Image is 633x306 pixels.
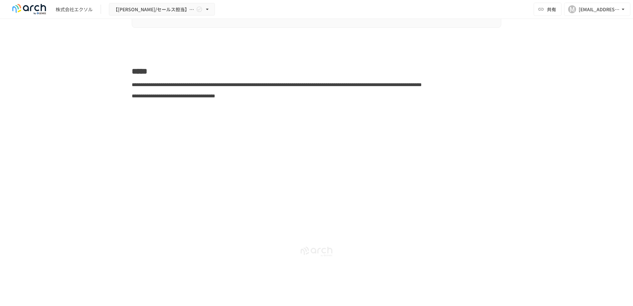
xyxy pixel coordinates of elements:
button: M[EMAIL_ADDRESS][DOMAIN_NAME] [564,3,630,16]
div: M [568,5,576,13]
div: [EMAIL_ADDRESS][DOMAIN_NAME] [579,5,620,14]
img: logo-default@2x-9cf2c760.svg [8,4,50,15]
span: 【[PERSON_NAME]/セールス担当】株式会社エクソル様_初期設定サポート [113,5,195,14]
button: 共有 [534,3,561,16]
span: 共有 [547,6,556,13]
div: 株式会社エクソル [56,6,93,13]
button: 【[PERSON_NAME]/セールス担当】株式会社エクソル様_初期設定サポート [109,3,215,16]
